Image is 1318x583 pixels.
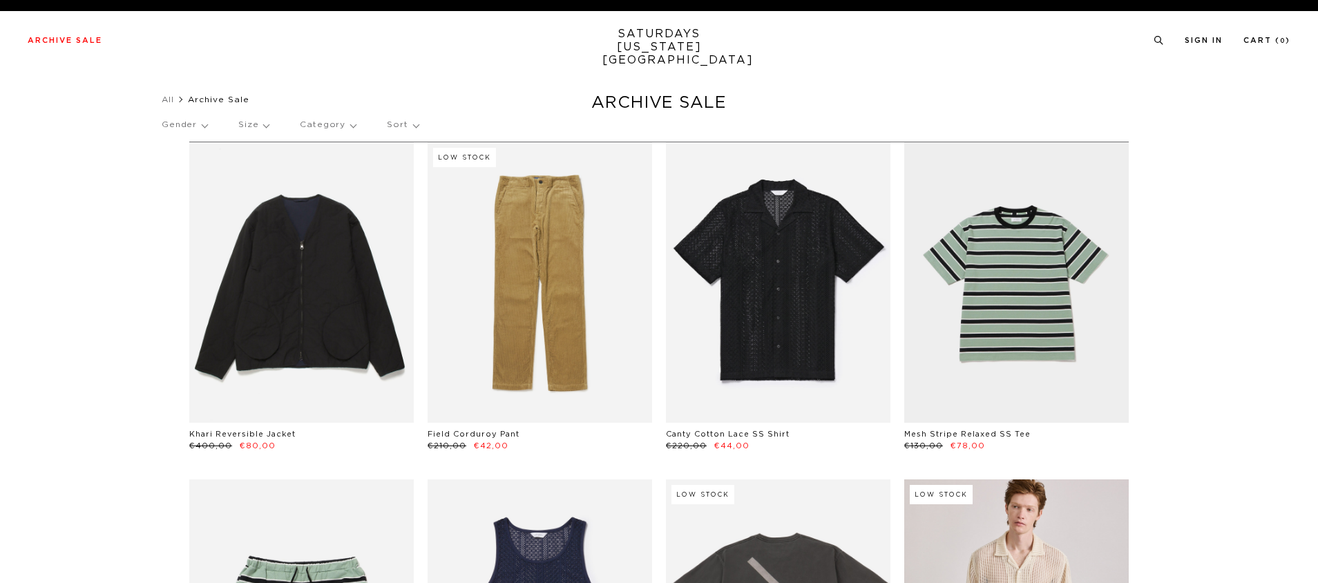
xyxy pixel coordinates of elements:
span: Archive Sale [188,95,249,104]
div: Low Stock [671,485,734,504]
span: €42,00 [474,442,508,450]
div: Low Stock [433,148,496,167]
span: €400,00 [189,442,232,450]
a: Mesh Stripe Relaxed SS Tee [904,430,1031,438]
small: 0 [1280,38,1286,44]
a: Cart (0) [1243,37,1290,44]
span: €220,00 [666,442,707,450]
span: €130,00 [904,442,943,450]
a: All [162,95,174,104]
span: €44,00 [714,442,749,450]
span: €78,00 [951,442,985,450]
a: SATURDAYS[US_STATE][GEOGRAPHIC_DATA] [602,28,716,67]
a: Sign In [1185,37,1223,44]
a: Field Corduroy Pant [428,430,519,438]
a: Canty Cotton Lace SS Shirt [666,430,790,438]
p: Sort [387,109,418,141]
a: Khari Reversible Jacket [189,430,296,438]
p: Category [300,109,356,141]
span: €80,00 [240,442,276,450]
p: Gender [162,109,207,141]
p: Size [238,109,269,141]
span: €210,00 [428,442,466,450]
a: Archive Sale [28,37,102,44]
div: Low Stock [910,485,973,504]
